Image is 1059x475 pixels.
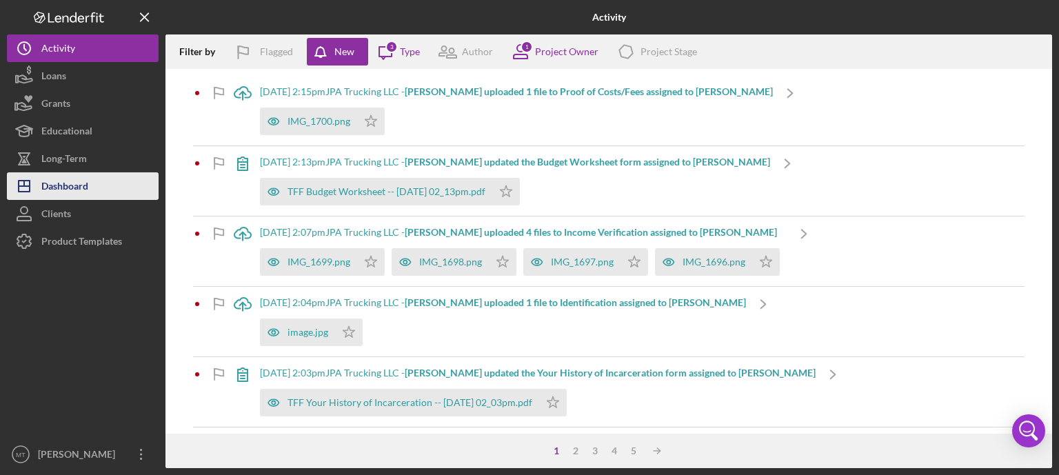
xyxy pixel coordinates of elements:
div: [DATE] 2:04pm JPA Trucking LLC - [260,297,746,308]
div: New [334,38,354,65]
button: MT[PERSON_NAME] [7,441,159,468]
div: Project Stage [641,46,697,57]
div: [DATE] 2:03pm JPA Trucking LLC - [260,367,816,378]
button: New [307,38,368,65]
div: IMG_1698.png [419,256,482,267]
div: Long-Term [41,145,87,176]
div: IMG_1696.png [683,256,745,267]
button: TFF Budget Worksheet -- [DATE] 02_13pm.pdf [260,178,520,205]
div: 5 [624,445,643,456]
b: [PERSON_NAME] uploaded 1 file to Proof of Costs/Fees assigned to [PERSON_NAME] [405,85,773,97]
div: Author [462,46,493,57]
div: Loans [41,62,66,93]
div: Project Owner [535,46,598,57]
a: [DATE] 2:04pmJPA Trucking LLC -[PERSON_NAME] uploaded 1 file to Identification assigned to [PERSO... [225,287,780,356]
button: IMG_1696.png [655,248,780,276]
div: Dashboard [41,172,88,203]
b: [PERSON_NAME] updated the Budget Worksheet form assigned to [PERSON_NAME] [405,156,770,168]
a: [DATE] 2:13pmJPA Trucking LLC -[PERSON_NAME] updated the Budget Worksheet form assigned to [PERSO... [225,146,805,216]
b: [PERSON_NAME] uploaded 4 files to Income Verification assigned to [PERSON_NAME] [405,226,777,238]
a: [DATE] 2:03pmJPA Trucking LLC -[PERSON_NAME] updated the Your History of Incarceration form assig... [225,357,850,427]
div: Activity [41,34,75,65]
button: Dashboard [7,172,159,200]
div: Clients [41,200,71,231]
div: [DATE] 2:15pm JPA Trucking LLC - [260,86,773,97]
button: Clients [7,200,159,228]
div: [DATE] 2:13pm JPA Trucking LLC - [260,156,770,168]
div: [DATE] 2:07pm JPA Trucking LLC - [260,227,787,238]
div: 3 [585,445,605,456]
div: 1 [521,41,533,53]
a: [DATE] 2:15pmJPA Trucking LLC -[PERSON_NAME] uploaded 1 file to Proof of Costs/Fees assigned to [... [225,76,807,145]
button: Product Templates [7,228,159,255]
b: Activity [592,12,626,23]
button: Flagged [225,38,307,65]
div: Type [400,46,420,57]
div: IMG_1700.png [288,116,350,127]
div: Product Templates [41,228,122,259]
div: image.jpg [288,327,328,338]
div: 1 [547,445,566,456]
button: Long-Term [7,145,159,172]
button: IMG_1697.png [523,248,648,276]
button: Educational [7,117,159,145]
div: IMG_1699.png [288,256,350,267]
div: TFF Your History of Incarceration -- [DATE] 02_03pm.pdf [288,397,532,408]
div: 4 [605,445,624,456]
button: IMG_1698.png [392,248,516,276]
text: MT [16,451,26,458]
button: IMG_1700.png [260,108,385,135]
a: [DATE] 2:07pmJPA Trucking LLC -[PERSON_NAME] uploaded 4 files to Income Verification assigned to ... [225,216,821,286]
button: Loans [7,62,159,90]
div: IMG_1697.png [551,256,614,267]
b: [PERSON_NAME] uploaded 1 file to Identification assigned to [PERSON_NAME] [405,296,746,308]
b: [PERSON_NAME] updated the Your History of Incarceration form assigned to [PERSON_NAME] [405,367,816,378]
button: Activity [7,34,159,62]
div: Filter by [179,46,225,57]
div: Grants [41,90,70,121]
div: Educational [41,117,92,148]
div: Flagged [260,38,293,65]
div: [PERSON_NAME] [34,441,124,472]
div: 3 [385,41,398,53]
div: 2 [566,445,585,456]
div: TFF Budget Worksheet -- [DATE] 02_13pm.pdf [288,186,485,197]
div: Open Intercom Messenger [1012,414,1045,447]
button: image.jpg [260,319,363,346]
button: IMG_1699.png [260,248,385,276]
button: Grants [7,90,159,117]
button: TFF Your History of Incarceration -- [DATE] 02_03pm.pdf [260,389,567,416]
